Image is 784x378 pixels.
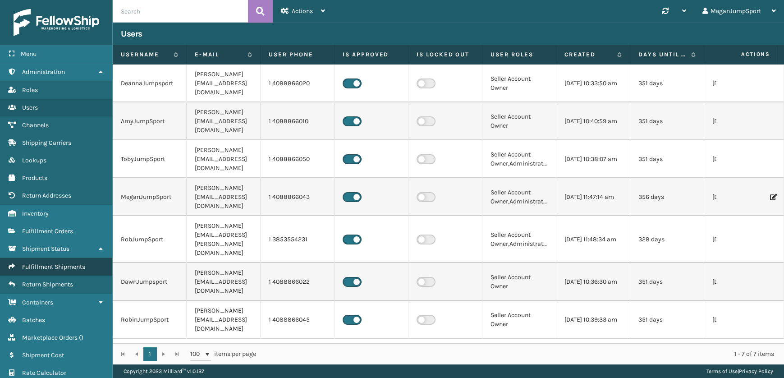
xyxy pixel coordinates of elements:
[261,140,335,178] td: 1 4088866050
[630,140,704,178] td: 351 days
[638,51,687,59] label: Days until password expires
[261,263,335,301] td: 1 4088866022
[556,102,630,140] td: [DATE] 10:40:59 am
[417,51,474,59] label: Is Locked Out
[22,174,47,182] span: Products
[706,364,773,378] div: |
[113,178,187,216] td: MeganJumpSport
[22,192,71,199] span: Return Addresses
[187,216,261,263] td: [PERSON_NAME][EMAIL_ADDRESS][PERSON_NAME][DOMAIN_NAME]
[556,301,630,339] td: [DATE] 10:39:33 am
[187,65,261,102] td: [PERSON_NAME][EMAIL_ADDRESS][DOMAIN_NAME]
[630,301,704,339] td: 351 days
[124,364,204,378] p: Copyright 2023 Milliard™ v 1.0.187
[22,334,78,341] span: Marketplace Orders
[187,178,261,216] td: [PERSON_NAME][EMAIL_ADDRESS][DOMAIN_NAME]
[704,65,778,102] td: [DATE] 08:15:19 am
[190,350,204,359] span: 100
[706,368,738,374] a: Terms of Use
[22,68,65,76] span: Administration
[261,216,335,263] td: 1 3853554231
[556,216,630,263] td: [DATE] 11:48:34 am
[187,301,261,339] td: [PERSON_NAME][EMAIL_ADDRESS][DOMAIN_NAME]
[482,216,556,263] td: Seller Account Owner,Administrators
[704,301,778,339] td: [DATE] 04:07:02 pm
[261,65,335,102] td: 1 4088866020
[713,47,775,62] span: Actions
[113,140,187,178] td: TobyJumpSport
[491,51,548,59] label: User Roles
[22,245,69,253] span: Shipment Status
[22,299,53,306] span: Containers
[22,139,71,147] span: Shipping Carriers
[482,65,556,102] td: Seller Account Owner
[704,178,778,216] td: [DATE] 11:21:28 am
[556,263,630,301] td: [DATE] 10:36:30 am
[113,301,187,339] td: RobinJumpSport
[187,102,261,140] td: [PERSON_NAME][EMAIL_ADDRESS][DOMAIN_NAME]
[190,347,256,361] span: items per page
[113,65,187,102] td: DeannaJumpsport
[261,301,335,339] td: 1 4088866045
[113,216,187,263] td: RobJumpSport
[630,216,704,263] td: 328 days
[261,102,335,140] td: 1 4088866010
[195,51,243,59] label: E-mail
[22,86,38,94] span: Roles
[630,102,704,140] td: 351 days
[143,347,157,361] a: 1
[113,102,187,140] td: AmyJumpSport
[482,301,556,339] td: Seller Account Owner
[269,51,326,59] label: User phone
[22,316,45,324] span: Batches
[22,104,38,111] span: Users
[556,140,630,178] td: [DATE] 10:38:07 am
[292,7,313,15] span: Actions
[187,263,261,301] td: [PERSON_NAME][EMAIL_ADDRESS][DOMAIN_NAME]
[187,140,261,178] td: [PERSON_NAME][EMAIL_ADDRESS][DOMAIN_NAME]
[704,216,778,263] td: [DATE] 12:14:48 pm
[556,178,630,216] td: [DATE] 11:47:14 am
[121,28,142,39] h3: Users
[343,51,400,59] label: Is Approved
[261,178,335,216] td: 1 4088866043
[556,65,630,102] td: [DATE] 10:33:50 am
[704,263,778,301] td: [DATE] 11:08:50 am
[22,227,73,235] span: Fulfillment Orders
[739,368,773,374] a: Privacy Policy
[79,334,83,341] span: ( )
[704,102,778,140] td: [DATE] 09:17:41 am
[564,51,613,59] label: Created
[482,178,556,216] td: Seller Account Owner,Administrators
[22,351,64,359] span: Shipment Cost
[630,65,704,102] td: 351 days
[482,140,556,178] td: Seller Account Owner,Administrators
[22,281,73,288] span: Return Shipments
[770,194,775,200] i: Edit
[482,102,556,140] td: Seller Account Owner
[22,369,66,377] span: Rate Calculator
[14,9,99,36] img: logo
[22,157,46,164] span: Lookups
[121,51,169,59] label: Username
[482,263,556,301] td: Seller Account Owner
[269,350,774,359] div: 1 - 7 of 7 items
[630,178,704,216] td: 356 days
[22,121,49,129] span: Channels
[704,140,778,178] td: [DATE] 09:11:46 am
[22,263,85,271] span: Fulfillment Shipments
[22,210,49,217] span: Inventory
[630,263,704,301] td: 351 days
[113,263,187,301] td: DawnJumpsport
[21,50,37,58] span: Menu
